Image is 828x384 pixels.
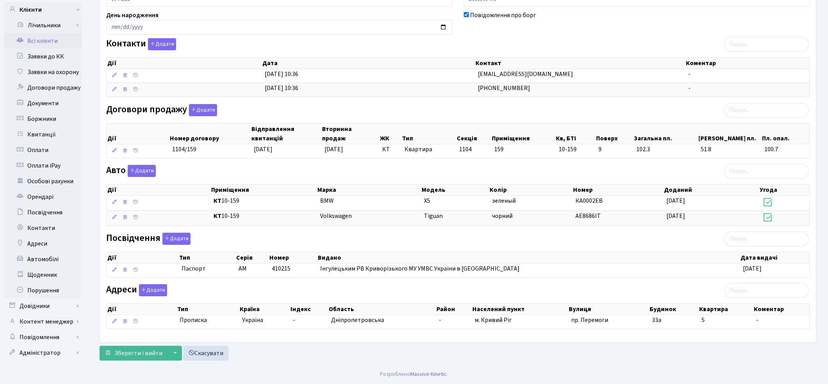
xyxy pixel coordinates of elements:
[4,314,82,329] a: Контент менеджер
[293,316,295,324] span: -
[575,196,603,205] span: КА0002ЕВ
[265,84,298,92] span: [DATE] 10:36
[4,283,82,298] a: Порушення
[4,205,82,220] a: Посвідчення
[242,316,287,325] span: Україна
[764,145,806,154] span: 100.7
[4,189,82,205] a: Орендарі
[172,145,196,154] span: 1104/159
[4,267,82,283] a: Щоденник
[652,316,661,324] span: 33а
[701,145,758,154] span: 51.8
[724,164,809,179] input: Пошук...
[633,124,698,144] th: Загальна пл.
[137,283,167,297] a: Додати
[724,283,809,298] input: Пошук...
[176,304,239,315] th: Тип
[4,96,82,111] a: Документи
[688,84,691,92] span: -
[106,165,156,177] label: Авто
[189,104,217,116] button: Договори продажу
[180,316,207,325] span: Прописка
[492,196,516,205] span: зеленый
[4,111,82,127] a: Боржники
[182,264,232,273] span: Паспорт
[421,184,489,195] th: Модель
[740,252,809,263] th: Дата видачі
[106,11,158,20] label: День народження
[251,124,322,144] th: Відправлення квитанцій
[4,49,82,64] a: Заявки до КК
[214,212,221,220] b: КТ
[4,2,82,18] a: Клієнти
[4,251,82,267] a: Автомобілі
[4,142,82,158] a: Оплати
[559,145,592,154] span: 10-159
[649,304,698,315] th: Будинок
[595,124,633,144] th: Поверх
[178,252,235,263] th: Тип
[146,37,176,51] a: Додати
[214,196,221,205] b: КТ
[126,164,156,177] a: Додати
[472,304,568,315] th: Населений пункт
[128,165,156,177] button: Авто
[380,370,448,379] div: Розроблено .
[107,252,178,263] th: Дії
[4,345,82,361] a: Адміністратор
[235,252,269,263] th: Серія
[320,264,520,273] span: Інгулецьким РВ Криворізького МУ УМВС України в [GEOGRAPHIC_DATA]
[456,124,491,144] th: Секція
[317,184,421,195] th: Марка
[724,37,809,52] input: Пошук...
[761,124,809,144] th: Пл. опал.
[4,298,82,314] a: Довідники
[459,145,472,154] span: 1104
[489,184,572,195] th: Колір
[148,38,176,50] button: Контакти
[254,145,272,154] span: [DATE]
[290,304,328,315] th: Індекс
[107,304,176,315] th: Дії
[475,58,685,69] th: Контакт
[379,124,401,144] th: ЖК
[162,233,191,245] button: Посвідчення
[439,316,441,324] span: -
[106,284,167,296] label: Адреси
[214,212,314,221] span: 10-159
[470,11,536,20] label: Повідомлення про борг
[757,316,759,324] span: -
[743,264,762,273] span: [DATE]
[183,346,228,361] a: Скасувати
[106,38,176,50] label: Контакти
[269,252,317,263] th: Номер
[4,33,82,49] a: Всі клієнти
[702,316,705,324] span: 5
[4,236,82,251] a: Адреси
[107,58,262,69] th: Дії
[328,304,435,315] th: Область
[4,220,82,236] a: Контакти
[4,329,82,345] a: Повідомлення
[636,145,695,154] span: 102.3
[320,196,334,205] span: BMW
[107,124,169,144] th: Дії
[265,70,298,78] span: [DATE] 10:36
[239,264,247,273] span: АМ
[753,304,809,315] th: Коментар
[478,84,530,92] span: [PHONE_NUMBER]
[107,184,210,195] th: Дії
[424,196,430,205] span: X5
[106,104,217,116] label: Договори продажу
[401,124,456,144] th: Тип
[688,70,691,78] span: -
[575,212,601,220] span: АЕ8686IT
[494,145,504,154] span: 159
[4,158,82,173] a: Оплати iPay
[667,196,686,205] span: [DATE]
[698,124,761,144] th: [PERSON_NAME] пл.
[320,212,352,220] span: Volkswagen
[556,124,595,144] th: Кв, БТІ
[759,184,809,195] th: Угода
[667,212,686,220] span: [DATE]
